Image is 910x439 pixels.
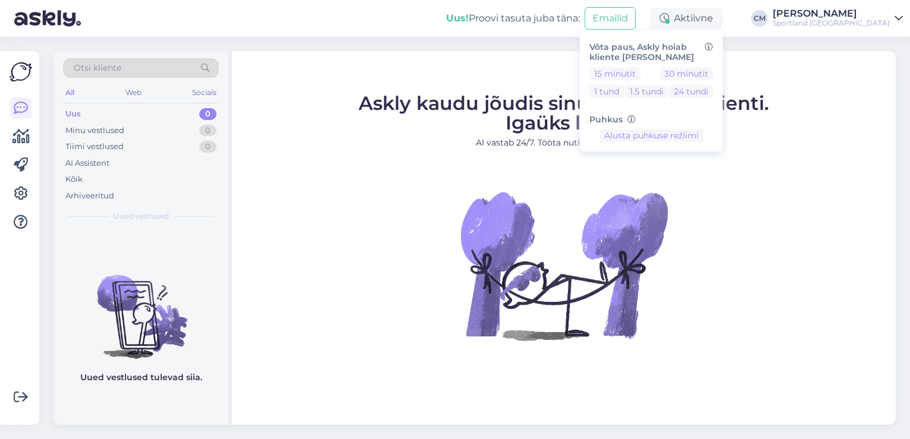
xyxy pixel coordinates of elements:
[773,18,890,28] div: Sportland [GEOGRAPHIC_DATA]
[660,67,713,80] button: 30 minutit
[589,67,641,80] button: 15 minutit
[359,91,769,134] span: Askly kaudu jõudis sinuni juba klienti. Igaüks loeb.
[650,8,723,29] div: Aktiivne
[751,10,768,27] div: CM
[589,42,713,62] h6: Võta paus, Askly hoiab kliente [PERSON_NAME]
[773,9,890,18] div: [PERSON_NAME]
[65,173,83,185] div: Kõik
[190,85,219,100] div: Socials
[446,11,580,26] div: Proovi tasuta juba täna:
[589,115,713,125] h6: Puhkus
[199,125,216,137] div: 0
[585,7,636,30] button: Emailid
[114,211,169,222] span: Uued vestlused
[359,137,769,149] p: AI vastab 24/7. Tööta nutikamalt juba täna.
[123,85,144,100] div: Web
[773,9,903,28] a: [PERSON_NAME]Sportland [GEOGRAPHIC_DATA]
[54,254,228,361] img: No chats
[65,141,124,153] div: Tiimi vestlused
[65,190,114,202] div: Arhiveeritud
[199,141,216,153] div: 0
[669,85,713,98] button: 24 tundi
[589,85,624,98] button: 1 tund
[600,130,704,143] button: Alusta puhkuse režiimi
[625,85,669,98] button: 1.5 tundi
[65,125,124,137] div: Minu vestlused
[10,61,32,83] img: Askly Logo
[446,12,469,24] b: Uus!
[80,371,202,384] p: Uued vestlused tulevad siia.
[65,108,81,120] div: Uus
[65,157,109,169] div: AI Assistent
[199,108,216,120] div: 0
[74,62,121,74] span: Otsi kliente
[63,85,77,100] div: All
[457,159,671,372] img: No Chat active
